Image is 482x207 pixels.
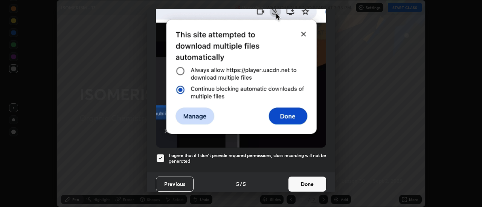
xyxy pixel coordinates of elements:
h4: 5 [243,180,246,188]
button: Previous [156,177,194,192]
h5: I agree that if I don't provide required permissions, class recording will not be generated [169,153,326,164]
h4: 5 [236,180,239,188]
h4: / [240,180,242,188]
button: Done [288,177,326,192]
